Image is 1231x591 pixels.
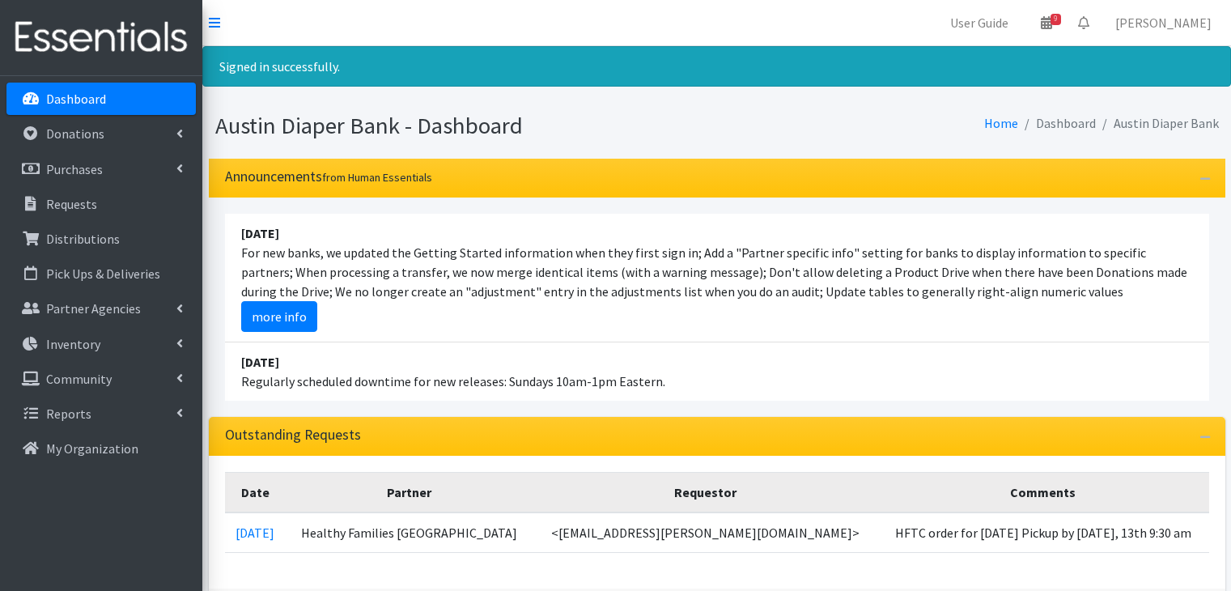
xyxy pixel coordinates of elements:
[46,266,160,282] p: Pick Ups & Deliveries
[6,117,196,150] a: Donations
[6,153,196,185] a: Purchases
[46,231,120,247] p: Distributions
[225,342,1209,401] li: Regularly scheduled downtime for new releases: Sundays 10am-1pm Eastern.
[46,371,112,387] p: Community
[202,46,1231,87] div: Signed in successfully.
[46,196,97,212] p: Requests
[225,214,1209,342] li: For new banks, we updated the Getting Started information when they first sign in; Add a "Partner...
[6,83,196,115] a: Dashboard
[6,11,196,65] img: HumanEssentials
[6,432,196,465] a: My Organization
[46,125,104,142] p: Donations
[6,398,196,430] a: Reports
[46,406,91,422] p: Reports
[6,328,196,360] a: Inventory
[225,472,287,512] th: Date
[46,336,100,352] p: Inventory
[322,170,432,185] small: from Human Essentials
[241,225,279,241] strong: [DATE]
[533,512,877,553] td: <[EMAIL_ADDRESS][PERSON_NAME][DOMAIN_NAME]>
[46,300,141,317] p: Partner Agencies
[6,188,196,220] a: Requests
[6,363,196,395] a: Community
[286,472,533,512] th: Partner
[1096,112,1219,135] li: Austin Diaper Bank
[225,427,361,444] h3: Outstanding Requests
[1051,14,1061,25] span: 9
[937,6,1021,39] a: User Guide
[984,115,1018,131] a: Home
[215,112,711,140] h1: Austin Diaper Bank - Dashboard
[46,440,138,457] p: My Organization
[241,354,279,370] strong: [DATE]
[236,525,274,541] a: [DATE]
[6,223,196,255] a: Distributions
[6,292,196,325] a: Partner Agencies
[225,168,432,185] h3: Announcements
[1102,6,1225,39] a: [PERSON_NAME]
[1018,112,1096,135] li: Dashboard
[286,512,533,553] td: Healthy Families [GEOGRAPHIC_DATA]
[533,472,877,512] th: Requestor
[46,161,103,177] p: Purchases
[877,512,1209,553] td: HFTC order for [DATE] Pickup by [DATE], 13th 9:30 am
[877,472,1209,512] th: Comments
[241,301,317,332] a: more info
[46,91,106,107] p: Dashboard
[6,257,196,290] a: Pick Ups & Deliveries
[1028,6,1065,39] a: 9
